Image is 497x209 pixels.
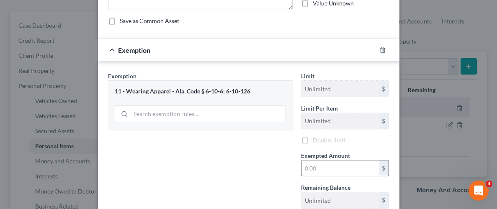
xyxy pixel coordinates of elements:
[379,192,389,208] div: $
[379,113,389,129] div: $
[108,72,136,80] span: Exemption
[469,181,489,201] iframe: Intercom live chat
[301,152,350,159] span: Exempted Amount
[118,46,150,54] span: Exemption
[120,17,179,25] label: Save as Common Asset
[301,81,379,97] input: --
[301,160,379,176] input: 0.00
[313,136,345,144] label: Double limit
[379,81,389,97] div: $
[486,181,492,187] span: 3
[301,113,379,129] input: --
[301,183,350,192] label: Remaining Balance
[301,192,379,208] input: --
[115,88,286,95] div: 11 - Wearing Apparel - Ala. Code § 6-10-6; 6-10-126
[379,160,389,176] div: $
[301,72,314,80] span: Limit
[131,106,286,122] input: Search exemption rules...
[301,104,338,113] label: Limit Per Item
